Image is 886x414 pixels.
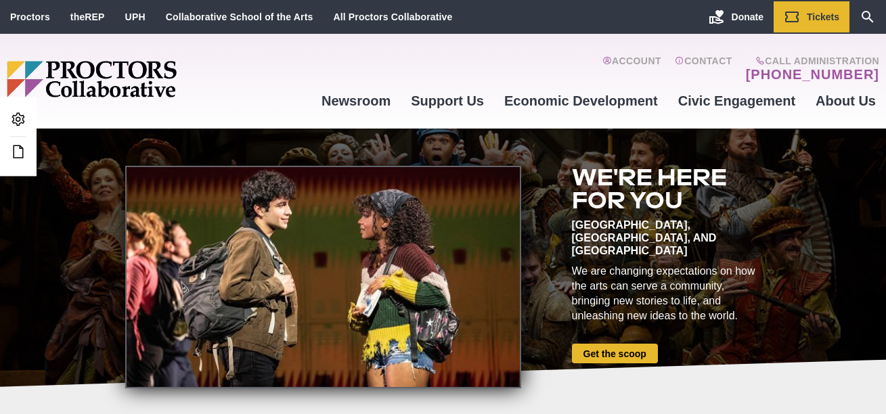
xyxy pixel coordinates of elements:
[675,55,732,83] a: Contact
[333,11,452,22] a: All Proctors Collaborative
[849,1,886,32] a: Search
[7,61,281,97] img: Proctors logo
[668,83,805,119] a: Civic Engagement
[742,55,879,66] span: Call Administration
[746,66,879,83] a: [PHONE_NUMBER]
[699,1,774,32] a: Donate
[572,344,658,363] a: Get the scoop
[805,83,886,119] a: About Us
[807,11,839,22] span: Tickets
[70,11,105,22] a: theREP
[572,166,761,212] h2: We're here for you
[732,11,763,22] span: Donate
[572,264,761,323] div: We are changing expectations on how the arts can serve a community, bringing new stories to life,...
[7,108,30,133] a: Admin Area
[311,83,401,119] a: Newsroom
[602,55,661,83] a: Account
[494,83,668,119] a: Economic Development
[10,11,50,22] a: Proctors
[401,83,494,119] a: Support Us
[125,11,146,22] a: UPH
[572,218,761,257] div: [GEOGRAPHIC_DATA], [GEOGRAPHIC_DATA], and [GEOGRAPHIC_DATA]
[774,1,849,32] a: Tickets
[166,11,313,22] a: Collaborative School of the Arts
[7,140,30,165] a: Edit this Post/Page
